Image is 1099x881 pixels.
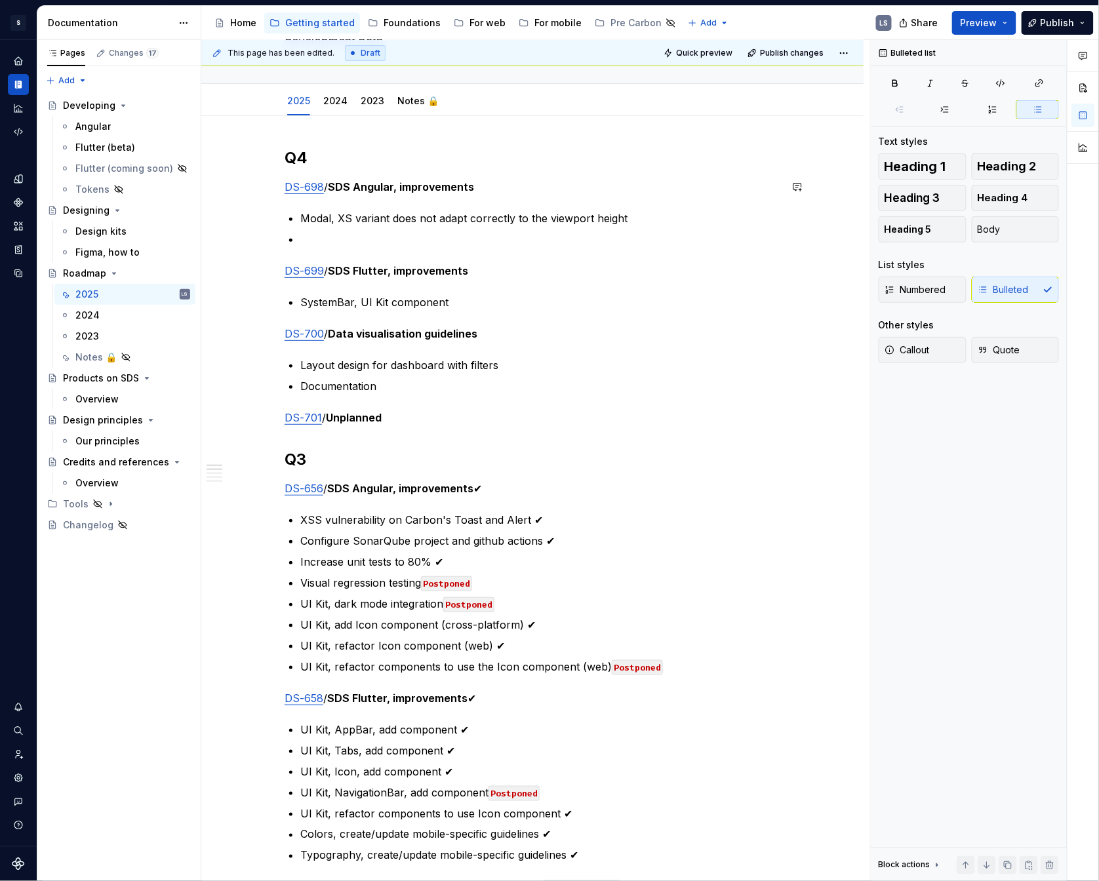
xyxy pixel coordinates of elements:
strong: SDS Flutter, improvements [328,264,468,277]
a: Our principles [54,431,195,452]
div: Overview [75,393,119,406]
span: Heading 3 [885,191,940,205]
div: Our principles [75,435,140,448]
a: Tokens [54,179,195,200]
code: Postponed [612,660,663,675]
div: Angular [75,120,111,133]
div: Figma, how to [75,246,140,259]
a: 2024 [54,305,195,326]
span: Publish changes [760,48,824,58]
p: Layout design for dashboard with filters [300,357,780,373]
div: Changes [109,48,159,58]
span: Add [58,75,75,86]
p: UI Kit, refactor components to use the Icon component (web) [300,659,780,675]
a: 2025 [287,95,310,106]
button: Callout [879,337,967,363]
div: Page tree [42,95,195,536]
div: Block actions [879,856,942,874]
p: UI Kit, Tabs, add component ✔ [300,743,780,758]
a: Code automation [8,121,29,142]
a: For mobile [513,12,587,33]
a: Figma, how to [54,242,195,263]
a: 2023 [54,326,195,347]
div: Foundations [384,16,441,29]
span: Publish [1041,16,1075,29]
div: Designing [63,204,110,217]
div: LS [182,288,188,301]
div: Changelog [63,519,113,532]
a: Documentation [8,74,29,95]
h2: Q3 [285,449,780,470]
div: 2023 [75,330,99,343]
div: Developing [63,99,115,112]
svg: Supernova Logo [12,857,25,871]
button: S [3,9,34,37]
div: LS [880,18,889,28]
a: Overview [54,473,195,494]
div: 2025 [75,288,98,301]
span: Quick preview [676,48,732,58]
a: Notes 🔒 [397,95,439,106]
div: 2024 [318,87,353,114]
div: Products on SDS [63,372,139,385]
p: UI Kit, Icon, add component ✔ [300,764,780,779]
a: Notes 🔒 [54,347,195,368]
p: Configure SonarQube project and github actions ✔ [300,533,780,549]
button: Add [684,14,733,32]
div: Flutter (beta) [75,141,135,154]
div: S [10,15,26,31]
p: / [285,410,780,425]
p: / [285,326,780,342]
a: 2024 [323,95,348,106]
strong: SDS Angular, improvements [328,180,474,193]
a: DS-698 [285,180,324,193]
p: / ✔ [285,480,780,496]
div: Documentation [48,16,172,29]
button: Contact support [8,791,29,812]
button: Heading 3 [879,185,967,211]
a: Storybook stories [8,239,29,260]
p: Colors, create/update mobile-specific guidelines ✔ [300,827,780,842]
button: Publish changes [744,44,829,62]
div: Notes 🔒 [75,351,117,364]
div: Invite team [8,744,29,765]
a: Components [8,192,29,213]
a: DS-658 [285,692,323,705]
a: Developing [42,95,195,116]
strong: Data visualisation guidelines [328,327,477,340]
a: DS-699 [285,264,324,277]
div: 2025 [282,87,315,114]
div: Search ⌘K [8,720,29,741]
span: Share [911,16,938,29]
div: Pages [47,48,85,58]
button: Heading 4 [972,185,1060,211]
a: Design tokens [8,168,29,189]
div: Tools [63,498,89,511]
a: Flutter (beta) [54,137,195,158]
div: Flutter (coming soon) [75,162,173,175]
div: 2023 [355,87,390,114]
div: Overview [75,477,119,490]
button: Heading 1 [879,153,967,180]
a: Flutter (coming soon) [54,158,195,179]
a: Designing [42,200,195,221]
p: UI Kit, NavigationBar, add component [300,785,780,800]
p: Modal, XS variant does not adapt correctly to the viewport height [300,210,780,226]
span: Callout [885,343,930,357]
a: For web [449,12,511,33]
code: Postponed [489,786,540,801]
a: Foundations [363,12,446,33]
span: Preview [961,16,997,29]
p: UI Kit, add Icon component (cross-platform) ✔ [300,617,780,633]
button: Share [892,11,947,35]
div: Settings [8,768,29,789]
div: Roadmap [63,267,106,280]
a: Data sources [8,263,29,284]
span: Quote [978,343,1020,357]
div: Design principles [63,414,143,427]
a: Pre Carbon [589,12,681,33]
